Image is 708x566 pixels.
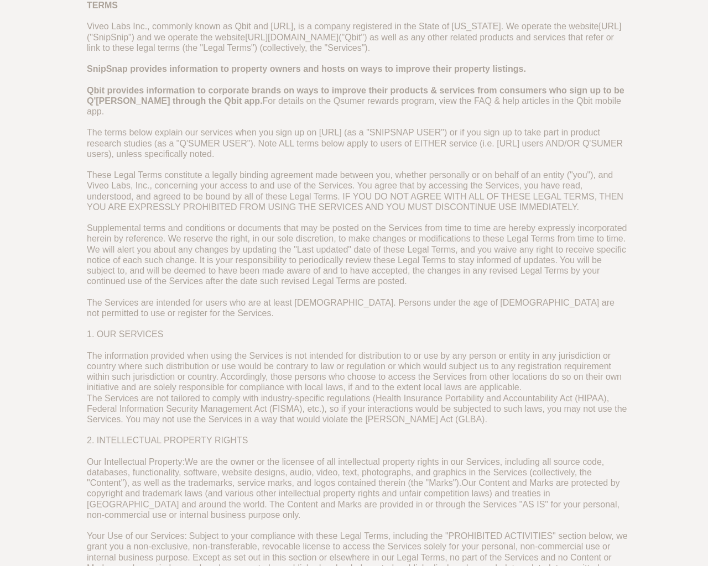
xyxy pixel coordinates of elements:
[87,298,615,318] span: The Services are intended for users who are at least [DEMOGRAPHIC_DATA]. Persons under the age of...
[87,457,604,488] span: We are the owner or the licensee of all intellectual property rights in our Services, including a...
[87,436,248,445] span: 2. INTELLECTUAL PROPERTY RIGHTS
[87,457,185,467] span: Our Intellectual Property:
[87,329,163,339] span: 1. OUR SERVICES
[87,1,118,10] span: TERMS
[87,478,620,520] span: Our Content and Marks are protected by copyright and trademark laws (and various other intellectu...
[245,33,339,42] a: [URL][DOMAIN_NAME]
[87,86,624,106] span: Qbit provides information to corporate brands on ways to improve their products & services from c...
[87,394,627,424] span: The Services are not tailored to comply with industry-specific regulations (Health Insurance Port...
[87,223,627,286] span: Supplemental terms and conditions or documents that may be posted on the Services from time to ti...
[87,351,622,392] span: The information provided when using the Services is not intended for distribution to or use by an...
[87,128,623,158] span: The terms below explain our services when you sign up on [URL] (as a "SNIPSNAP USER") or if you s...
[87,22,621,52] span: Viveo Labs Inc., commonly known as Qbit and [URL], is a company registered in the State of [US_ST...
[87,531,187,541] span: Your Use of our Services:
[87,170,623,212] span: These Legal Terms constitute a legally binding agreement made between you, whether personally or ...
[599,22,622,31] a: [URL]
[87,64,526,74] span: SnipSnap provides information to property owners and hosts on ways to improve their property list...
[87,96,621,116] span: For details on the Qsumer rewards program, view the FAQ & help articles in the Qbit mobile app.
